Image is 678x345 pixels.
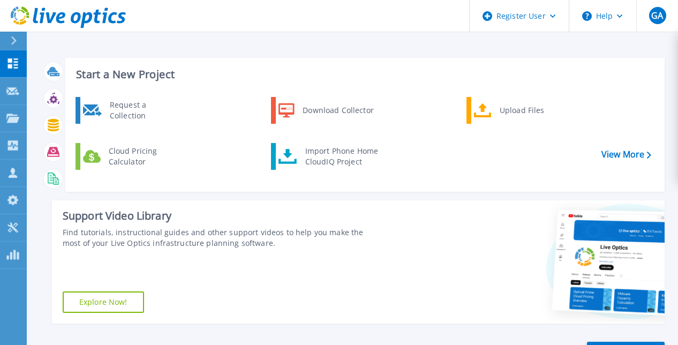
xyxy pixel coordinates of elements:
div: Request a Collection [104,100,183,121]
h3: Start a New Project [76,69,651,80]
div: Support Video Library [63,209,381,223]
a: Explore Now! [63,291,144,313]
div: Import Phone Home CloudIQ Project [300,146,383,167]
div: Upload Files [494,100,574,121]
div: Find tutorials, instructional guides and other support videos to help you make the most of your L... [63,227,381,249]
div: Cloud Pricing Calculator [103,146,183,167]
a: Cloud Pricing Calculator [76,143,185,170]
a: Upload Files [466,97,576,124]
span: GA [651,11,663,20]
a: Download Collector [271,97,381,124]
a: View More [601,149,651,160]
a: Request a Collection [76,97,185,124]
div: Download Collector [297,100,378,121]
